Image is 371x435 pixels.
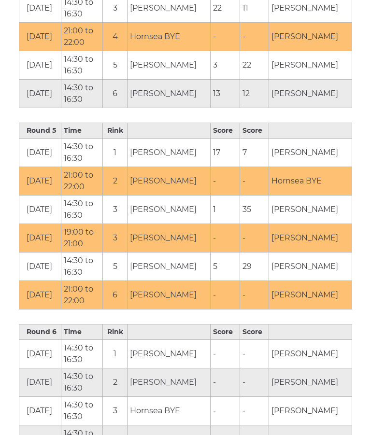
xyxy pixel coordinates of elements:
[61,196,103,224] td: 14:30 to 16:30
[61,167,103,196] td: 21:00 to 22:00
[19,281,61,309] td: [DATE]
[61,281,103,309] td: 21:00 to 22:00
[103,324,128,340] th: Rink
[61,397,103,425] td: 14:30 to 16:30
[128,139,211,167] td: [PERSON_NAME]
[103,167,128,196] td: 2
[269,340,352,368] td: [PERSON_NAME]
[103,340,128,368] td: 1
[211,23,240,51] td: -
[240,80,269,108] td: 12
[211,196,240,224] td: 1
[211,253,240,281] td: 5
[19,23,61,51] td: [DATE]
[103,139,128,167] td: 1
[128,167,211,196] td: [PERSON_NAME]
[103,397,128,425] td: 3
[240,281,269,309] td: -
[19,224,61,253] td: [DATE]
[128,397,211,425] td: Hornsea BYE
[211,224,240,253] td: -
[61,253,103,281] td: 14:30 to 16:30
[103,23,128,51] td: 4
[19,80,61,108] td: [DATE]
[61,51,103,80] td: 14:30 to 16:30
[19,167,61,196] td: [DATE]
[211,80,240,108] td: 13
[61,340,103,368] td: 14:30 to 16:30
[269,51,352,80] td: [PERSON_NAME]
[128,281,211,309] td: [PERSON_NAME]
[211,368,240,397] td: -
[128,23,211,51] td: Hornsea BYE
[128,51,211,80] td: [PERSON_NAME]
[211,167,240,196] td: -
[240,139,269,167] td: 7
[240,196,269,224] td: 35
[269,196,352,224] td: [PERSON_NAME]
[211,281,240,309] td: -
[103,196,128,224] td: 3
[19,51,61,80] td: [DATE]
[61,368,103,397] td: 14:30 to 16:30
[128,368,211,397] td: [PERSON_NAME]
[61,80,103,108] td: 14:30 to 16:30
[240,51,269,80] td: 22
[61,324,103,340] th: Time
[240,368,269,397] td: -
[211,123,240,139] th: Score
[240,167,269,196] td: -
[211,397,240,425] td: -
[128,253,211,281] td: [PERSON_NAME]
[61,224,103,253] td: 19:00 to 21:00
[19,253,61,281] td: [DATE]
[19,196,61,224] td: [DATE]
[19,123,61,139] th: Round 5
[128,80,211,108] td: [PERSON_NAME]
[269,139,352,167] td: [PERSON_NAME]
[103,253,128,281] td: 5
[19,139,61,167] td: [DATE]
[103,123,128,139] th: Rink
[61,139,103,167] td: 14:30 to 16:30
[103,368,128,397] td: 2
[240,324,269,340] th: Score
[61,23,103,51] td: 21:00 to 22:00
[103,281,128,309] td: 6
[269,23,352,51] td: [PERSON_NAME]
[128,340,211,368] td: [PERSON_NAME]
[19,324,61,340] th: Round 6
[269,167,352,196] td: Hornsea BYE
[128,224,211,253] td: [PERSON_NAME]
[19,397,61,425] td: [DATE]
[269,253,352,281] td: [PERSON_NAME]
[240,224,269,253] td: -
[61,123,103,139] th: Time
[211,139,240,167] td: 17
[128,196,211,224] td: [PERSON_NAME]
[269,368,352,397] td: [PERSON_NAME]
[211,324,240,340] th: Score
[240,253,269,281] td: 29
[240,340,269,368] td: -
[240,397,269,425] td: -
[269,224,352,253] td: [PERSON_NAME]
[240,123,269,139] th: Score
[240,23,269,51] td: -
[269,397,352,425] td: [PERSON_NAME]
[103,80,128,108] td: 6
[211,51,240,80] td: 3
[103,51,128,80] td: 5
[19,340,61,368] td: [DATE]
[19,368,61,397] td: [DATE]
[211,340,240,368] td: -
[269,80,352,108] td: [PERSON_NAME]
[269,281,352,309] td: [PERSON_NAME]
[103,224,128,253] td: 3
